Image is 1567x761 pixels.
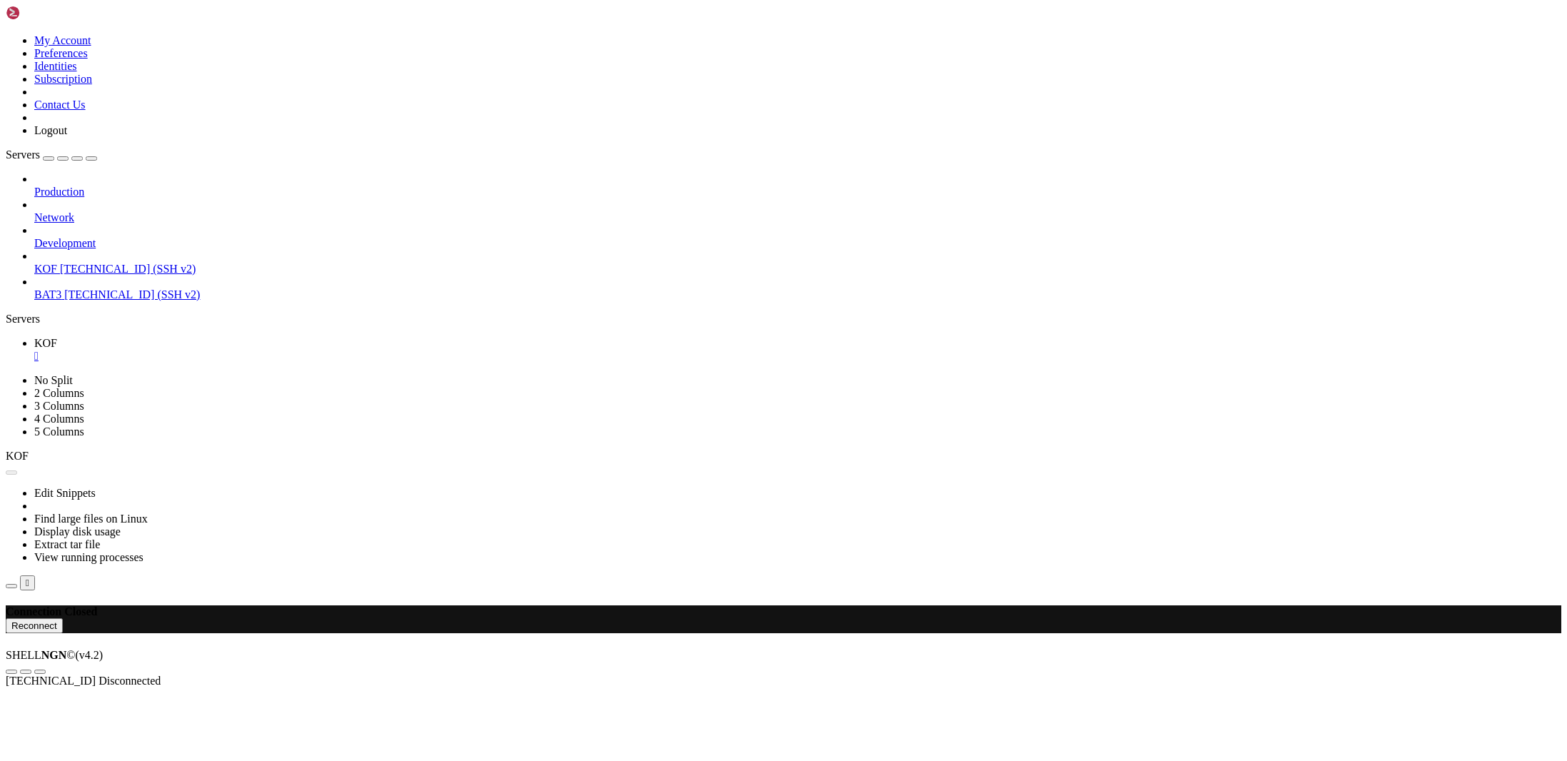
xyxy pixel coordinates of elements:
div:  [26,578,29,588]
a:  [34,350,1561,363]
a: View running processes [34,551,143,563]
span: KOF [6,450,29,462]
a: Edit Snippets [34,487,96,499]
a: My Account [34,34,91,46]
a: Preferences [34,47,88,59]
span: Servers [6,148,40,161]
a: 2 Columns [34,387,84,399]
a: Logout [34,124,67,136]
div: Servers [6,313,1561,326]
a: Network [34,211,1561,224]
a: Production [34,186,1561,198]
a: Identities [34,60,77,72]
span: KOF [34,337,57,349]
span: Development [34,237,96,249]
a: KOF [34,337,1561,363]
a: BAT3 [TECHNICAL_ID] (SSH v2) [34,288,1561,301]
a: Extract tar file [34,538,100,550]
li: BAT3 [TECHNICAL_ID] (SSH v2) [34,276,1561,301]
li: KOF [TECHNICAL_ID] (SSH v2) [34,250,1561,276]
a: 5 Columns [34,425,84,438]
span: KOF [34,263,57,275]
li: Development [34,224,1561,250]
span: [TECHNICAL_ID] (SSH v2) [64,288,200,301]
a: 4 Columns [34,413,84,425]
a: Contact Us [34,99,86,111]
a: Servers [6,148,97,161]
span: [TECHNICAL_ID] (SSH v2) [60,263,196,275]
span: BAT3 [34,288,61,301]
a: 3 Columns [34,400,84,412]
a: KOF [TECHNICAL_ID] (SSH v2) [34,263,1561,276]
a: No Split [34,374,73,386]
li: Production [34,173,1561,198]
a: Subscription [34,73,92,85]
a: Display disk usage [34,525,121,538]
span: Network [34,211,74,223]
a: Development [34,237,1561,250]
span: Production [34,186,84,198]
li: Network [34,198,1561,224]
a: Find large files on Linux [34,513,148,525]
img: Shellngn [6,6,88,20]
button:  [20,575,35,590]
